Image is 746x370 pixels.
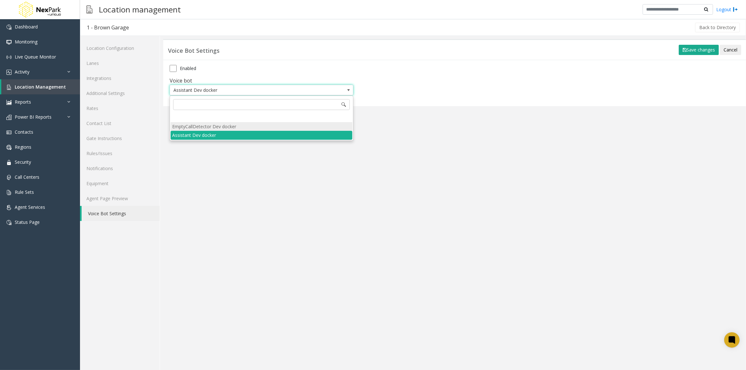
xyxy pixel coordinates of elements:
[1,79,80,94] a: Location Management
[6,100,12,105] img: 'icon'
[171,122,352,131] li: EmptyCallDetector Dev docker
[6,205,12,210] img: 'icon'
[6,25,12,30] img: 'icon'
[6,85,12,90] img: 'icon'
[168,47,220,54] h3: Voice Bot Settings
[170,85,316,95] span: Assistant Dev docker
[6,190,12,195] img: 'icon'
[82,206,160,221] a: Voice Bot Settings
[15,99,31,105] span: Reports
[80,41,160,56] a: Location Configuration
[15,39,37,45] span: Monitoring
[80,116,160,131] a: Contact List
[6,175,12,180] img: 'icon'
[15,189,34,195] span: Rule Sets
[80,56,160,71] a: Lanes
[80,86,160,101] a: Additional Settings
[15,174,39,180] span: Call Centers
[15,219,40,225] span: Status Page
[80,161,160,176] a: Notifications
[15,204,45,210] span: Agent Services
[170,76,353,85] div: Voice bot
[716,6,738,13] a: Logout
[6,130,12,135] img: 'icon'
[180,65,196,72] label: Enabled
[733,6,738,13] img: logout
[15,129,33,135] span: Contacts
[80,176,160,191] a: Equipment
[695,23,740,32] button: Back to Directory
[96,2,184,17] h3: Location management
[679,45,719,55] button: Save changes
[86,2,92,17] img: pageIcon
[6,160,12,165] img: 'icon'
[15,114,52,120] span: Power BI Reports
[80,146,160,161] a: Rules/Issues
[80,191,160,206] a: Agent Page Preview
[6,55,12,60] img: 'icon'
[6,145,12,150] img: 'icon'
[171,131,352,139] li: Assistant Dev docker
[6,40,12,45] img: 'icon'
[15,24,38,30] span: Dashboard
[15,159,31,165] span: Security
[6,220,12,225] img: 'icon'
[15,144,31,150] span: Regions
[6,115,12,120] img: 'icon'
[15,84,66,90] span: Location Management
[15,54,56,60] span: Live Queue Monitor
[720,45,741,55] button: Cancel
[87,23,129,32] div: 1 - Brown Garage
[15,69,29,75] span: Activity
[80,71,160,86] a: Integrations
[80,101,160,116] a: Rates
[6,70,12,75] img: 'icon'
[80,131,160,146] a: Gate Instructions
